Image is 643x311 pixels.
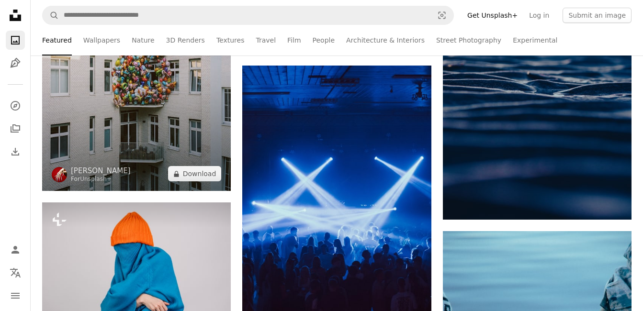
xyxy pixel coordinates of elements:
form: Find visuals sitewide [42,6,454,25]
a: [PERSON_NAME] [71,166,131,176]
a: Home — Unsplash [6,6,25,27]
a: Film [287,25,301,56]
a: Illustrations [6,54,25,73]
button: Submit an image [563,8,632,23]
a: Nature [132,25,154,56]
a: Photos [6,31,25,50]
a: A large cluster of colorful balloons on a building facade. [42,59,231,68]
a: Experimental [513,25,557,56]
button: Menu [6,286,25,305]
a: People [313,25,335,56]
button: Visual search [430,6,453,24]
button: Download [168,166,222,181]
a: Get Unsplash+ [462,8,523,23]
a: Wallpapers [83,25,120,56]
a: Log in / Sign up [6,240,25,259]
a: Crowd enjoying a concert with blue stage lights. [242,202,431,211]
a: Person wrapped in blue blanket wearing orange hat [42,261,231,269]
img: Go to Marlen Stahlhuth's profile [52,167,67,182]
div: For [71,176,131,183]
a: Download History [6,142,25,161]
a: 3D Renders [166,25,205,56]
a: Travel [256,25,276,56]
a: Textures [216,25,245,56]
a: Rippled sand dunes under a twilight sky [443,73,632,82]
a: Architecture & Interiors [346,25,425,56]
button: Search Unsplash [43,6,59,24]
a: Explore [6,96,25,115]
a: Unsplash+ [80,176,112,182]
button: Language [6,263,25,282]
a: Collections [6,119,25,138]
a: Log in [523,8,555,23]
a: Street Photography [436,25,501,56]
